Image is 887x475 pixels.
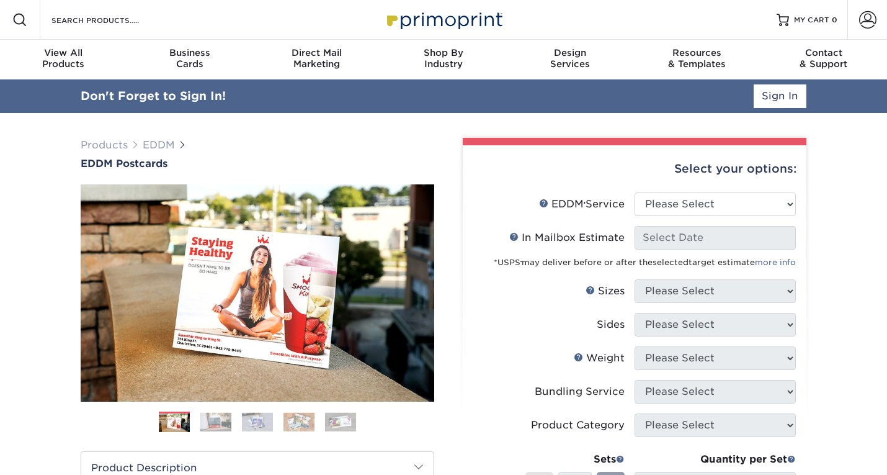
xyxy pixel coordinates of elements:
img: EDDM 05 [325,412,356,432]
div: Product Category [531,418,625,433]
a: DesignServices [507,40,633,79]
div: Sides [597,317,625,332]
a: Direct MailMarketing [254,40,380,79]
div: Don't Forget to Sign In! [81,88,226,105]
div: & Templates [633,47,760,70]
img: EDDM 01 [159,412,190,434]
img: EDDM 03 [242,412,273,432]
a: EDDM [143,139,175,151]
span: EDDM Postcards [81,158,167,170]
div: Industry [380,47,507,70]
img: Primoprint [381,6,506,33]
div: Select your options: [473,145,796,192]
a: Contact& Support [760,40,887,79]
sup: ® [520,260,522,264]
input: SEARCH PRODUCTS..... [50,12,171,27]
a: EDDM Postcards [81,158,434,170]
span: Contact [760,47,887,58]
img: EDDM 04 [283,412,314,432]
div: Marketing [254,47,380,70]
div: EDDM Service [539,197,625,212]
span: Design [507,47,633,58]
a: Resources& Templates [633,40,760,79]
img: EDDM 02 [200,412,231,432]
span: Resources [633,47,760,58]
img: EDDM Postcards 01 [81,171,434,415]
div: Cards [127,47,253,70]
div: Weight [574,351,625,366]
div: Services [507,47,633,70]
span: selected [653,258,689,267]
small: *USPS may deliver before or after the target estimate [494,258,796,267]
a: BusinessCards [127,40,253,79]
a: Products [81,139,128,151]
div: In Mailbox Estimate [509,230,625,245]
sup: ® [584,201,586,206]
div: & Support [760,47,887,70]
span: MY CART [794,15,829,25]
div: Bundling Service [535,384,625,399]
span: Direct Mail [254,47,380,58]
div: Sets [525,452,625,467]
a: Shop ByIndustry [380,40,507,79]
div: Quantity per Set [635,452,796,467]
span: Shop By [380,47,507,58]
input: Select Date [635,226,796,250]
span: 0 [832,16,837,24]
a: more info [755,258,796,267]
div: Sizes [586,284,625,299]
span: Business [127,47,253,58]
a: Sign In [754,84,806,108]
